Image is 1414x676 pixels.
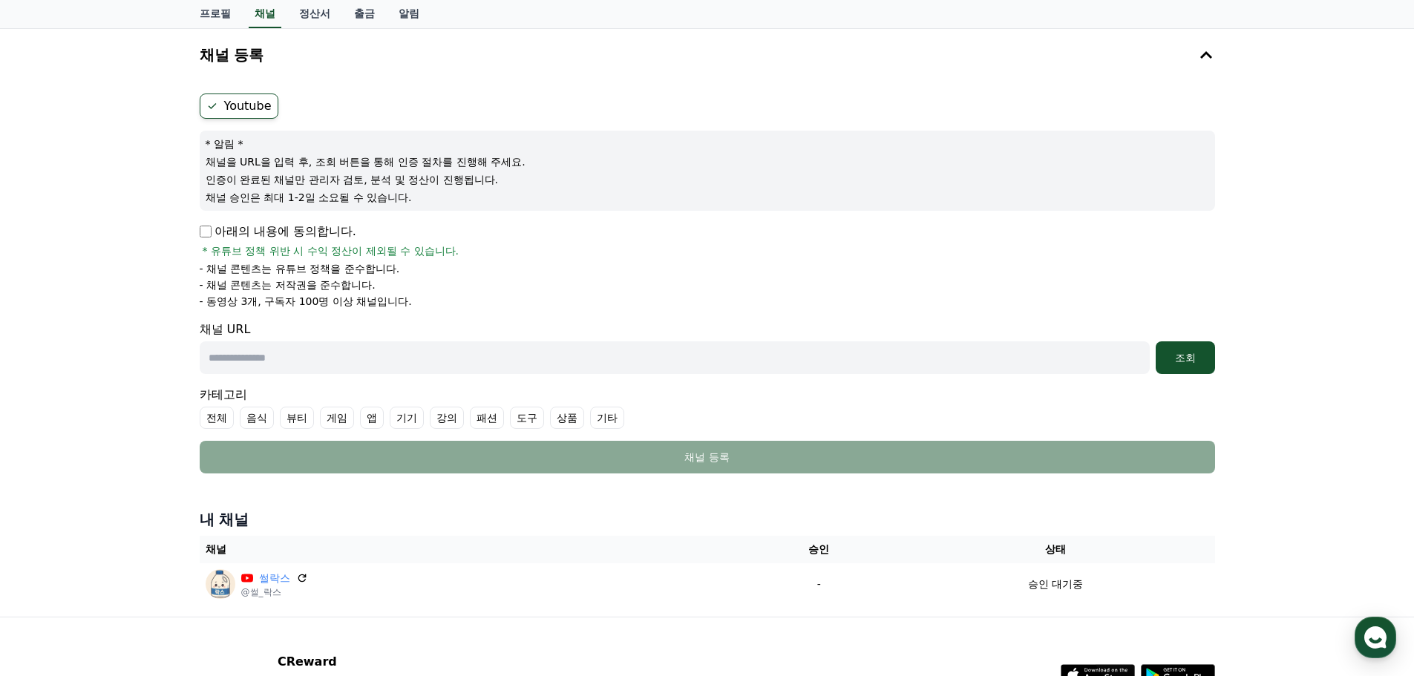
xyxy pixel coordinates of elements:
[200,386,1215,429] div: 카테고리
[47,493,56,505] span: 홈
[206,190,1209,205] p: 채널 승인은 최대 1-2일 소요될 수 있습니다.
[229,493,247,505] span: 설정
[203,243,459,258] span: * 유튜브 정책 위반 시 수익 정산이 제외될 수 있습니다.
[747,577,891,592] p: -
[200,294,412,309] p: - 동영상 3개, 구독자 100명 이상 채널입니다.
[1028,577,1083,592] p: 승인 대기중
[229,450,1185,465] div: 채널 등록
[278,653,459,671] p: CReward
[1162,350,1209,365] div: 조회
[206,172,1209,187] p: 인증이 완료된 채널만 관리자 검토, 분석 및 정산이 진행됩니다.
[136,493,154,505] span: 대화
[510,407,544,429] label: 도구
[200,407,234,429] label: 전체
[1156,341,1215,374] button: 조회
[98,470,192,508] a: 대화
[200,441,1215,473] button: 채널 등록
[192,470,285,508] a: 설정
[590,407,624,429] label: 기타
[206,569,235,599] img: 썰락스
[206,154,1209,169] p: 채널을 URL을 입력 후, 조회 버튼을 통해 인증 절차를 진행해 주세요.
[259,571,290,586] a: 썰락스
[200,536,742,563] th: 채널
[200,223,356,240] p: 아래의 내용에 동의합니다.
[430,407,464,429] label: 강의
[550,407,584,429] label: 상품
[4,470,98,508] a: 홈
[742,536,897,563] th: 승인
[470,407,504,429] label: 패션
[360,407,384,429] label: 앱
[390,407,424,429] label: 기기
[240,407,274,429] label: 음식
[200,47,264,63] h4: 채널 등록
[280,407,314,429] label: 뷰티
[200,93,278,119] label: Youtube
[194,34,1221,76] button: 채널 등록
[200,321,1215,374] div: 채널 URL
[200,278,376,292] p: - 채널 콘텐츠는 저작권을 준수합니다.
[200,509,1215,530] h4: 내 채널
[897,536,1215,563] th: 상태
[320,407,354,429] label: 게임
[200,261,400,276] p: - 채널 콘텐츠는 유튜브 정책을 준수합니다.
[241,586,308,598] p: @썰_락스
